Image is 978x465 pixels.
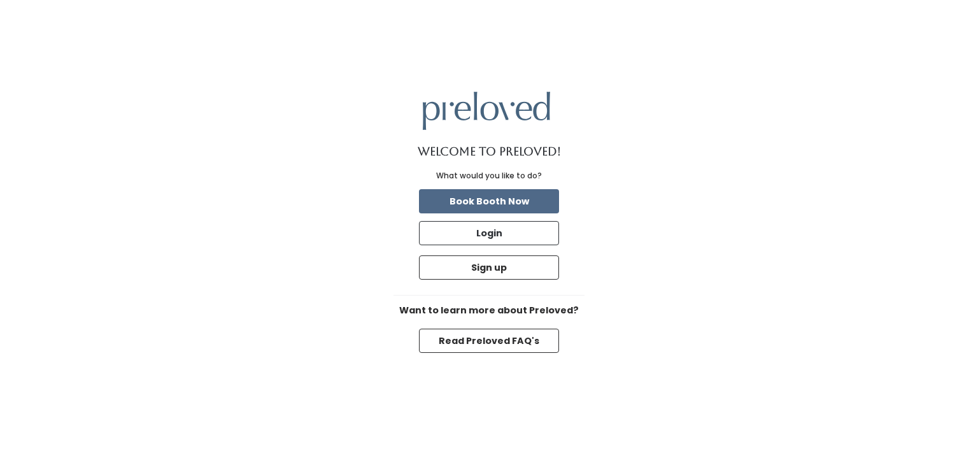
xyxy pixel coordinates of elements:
h6: Want to learn more about Preloved? [393,306,585,316]
button: Login [419,221,559,245]
div: What would you like to do? [436,170,542,182]
button: Read Preloved FAQ's [419,329,559,353]
a: Login [416,218,562,248]
h1: Welcome to Preloved! [418,145,561,158]
button: Book Booth Now [419,189,559,213]
img: preloved logo [423,92,550,129]
a: Sign up [416,253,562,282]
button: Sign up [419,255,559,280]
